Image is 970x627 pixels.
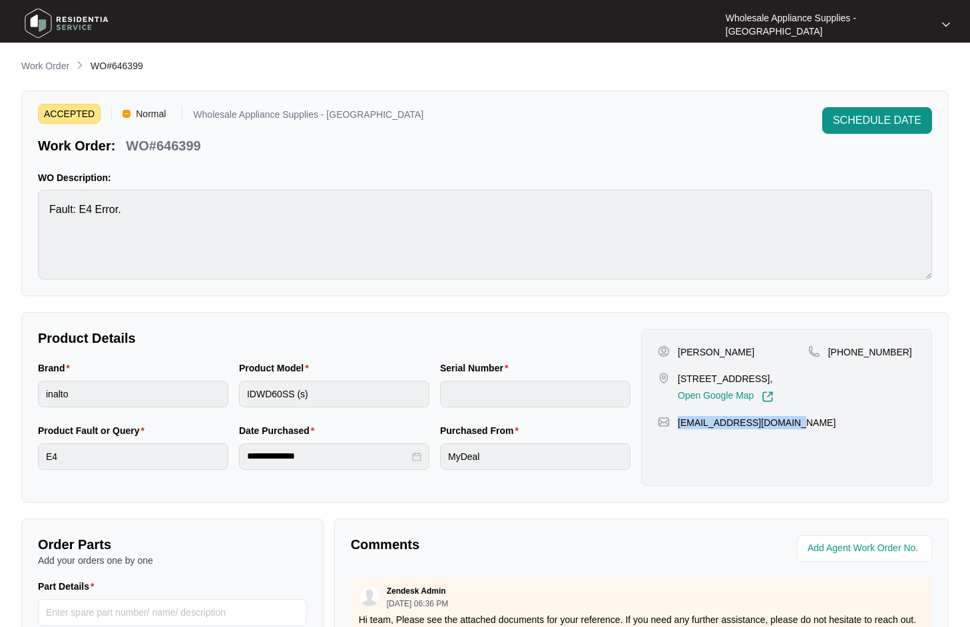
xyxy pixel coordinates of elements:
[762,391,774,403] img: Link-External
[658,345,670,357] img: user-pin
[658,416,670,428] img: map-pin
[38,171,932,184] p: WO Description:
[239,424,320,437] label: Date Purchased
[822,107,932,134] button: SCHEDULE DATE
[38,599,307,626] input: Part Details
[942,21,950,28] img: dropdown arrow
[130,104,171,124] span: Normal
[38,329,630,347] p: Product Details
[38,136,115,155] p: Work Order:
[387,586,446,596] p: Zendesk Admin
[21,59,69,73] p: Work Order
[75,60,85,71] img: chevron-right
[440,424,524,437] label: Purchased From
[91,61,143,71] span: WO#646399
[38,535,307,554] p: Order Parts
[19,59,72,74] a: Work Order
[351,535,632,554] p: Comments
[20,3,113,43] img: residentia service logo
[38,361,75,375] label: Brand
[239,381,429,407] input: Product Model
[38,443,228,470] input: Product Fault or Query
[440,361,513,375] label: Serial Number
[38,580,100,593] label: Part Details
[678,345,754,359] p: [PERSON_NAME]
[247,449,409,463] input: Date Purchased
[678,391,774,403] a: Open Google Map
[360,586,379,606] img: user.svg
[126,136,200,155] p: WO#646399
[38,381,228,407] input: Brand
[387,600,448,608] p: [DATE] 06:36 PM
[808,540,924,556] input: Add Agent Work Order No.
[38,104,101,124] span: ACCEPTED
[38,424,150,437] label: Product Fault or Query
[833,112,921,128] span: SCHEDULE DATE
[726,11,930,38] p: Wholesale Appliance Supplies - [GEOGRAPHIC_DATA]
[440,443,630,470] input: Purchased From
[440,381,630,407] input: Serial Number
[678,372,774,385] p: [STREET_ADDRESS],
[193,110,423,124] p: Wholesale Appliance Supplies - [GEOGRAPHIC_DATA]
[38,190,932,280] textarea: Fault: E4 Error.
[38,554,307,567] p: Add your orders one by one
[122,110,130,118] img: Vercel Logo
[828,345,912,359] p: [PHONE_NUMBER]
[808,345,820,357] img: map-pin
[678,416,836,429] p: [EMAIL_ADDRESS][DOMAIN_NAME]
[658,372,670,384] img: map-pin
[239,361,314,375] label: Product Model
